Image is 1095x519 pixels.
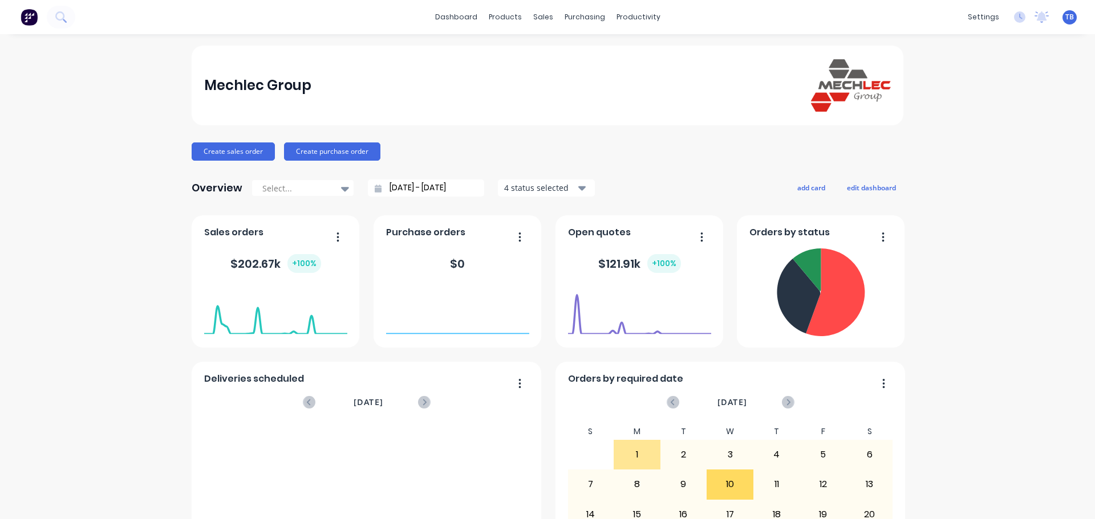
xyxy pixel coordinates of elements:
div: 12 [800,470,846,498]
a: dashboard [429,9,483,26]
span: Sales orders [204,226,263,239]
div: + 100 % [287,254,321,273]
div: Overview [192,177,242,199]
div: F [800,423,846,440]
div: 7 [568,470,614,498]
button: add card [790,180,833,195]
div: 11 [754,470,800,498]
div: sales [528,9,559,26]
div: 2 [661,440,707,469]
div: 4 status selected [504,182,576,194]
span: [DATE] [717,396,747,408]
div: 6 [847,440,893,469]
div: $ 202.67k [230,254,321,273]
span: Purchase orders [386,226,465,239]
span: [DATE] [354,396,383,408]
div: $ 121.91k [598,254,681,273]
div: T [660,423,707,440]
div: 9 [661,470,707,498]
span: Deliveries scheduled [204,372,304,386]
img: Mechlec Group [811,59,891,111]
div: M [614,423,660,440]
div: Mechlec Group [204,74,311,97]
div: 8 [614,470,660,498]
div: W [707,423,753,440]
div: 13 [847,470,893,498]
div: + 100 % [647,254,681,273]
img: Factory [21,9,38,26]
span: Open quotes [568,226,631,239]
div: 5 [800,440,846,469]
div: $ 0 [450,255,465,272]
div: S [846,423,893,440]
div: products [483,9,528,26]
button: Create sales order [192,142,275,161]
div: settings [962,9,1005,26]
div: 4 [754,440,800,469]
span: Orders by status [749,226,830,239]
div: 10 [707,470,753,498]
div: productivity [611,9,666,26]
div: T [753,423,800,440]
div: 1 [614,440,660,469]
div: S [567,423,614,440]
div: 3 [707,440,753,469]
span: TB [1065,12,1074,22]
div: purchasing [559,9,611,26]
button: Create purchase order [284,142,380,161]
button: edit dashboard [839,180,903,195]
button: 4 status selected [498,179,595,197]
